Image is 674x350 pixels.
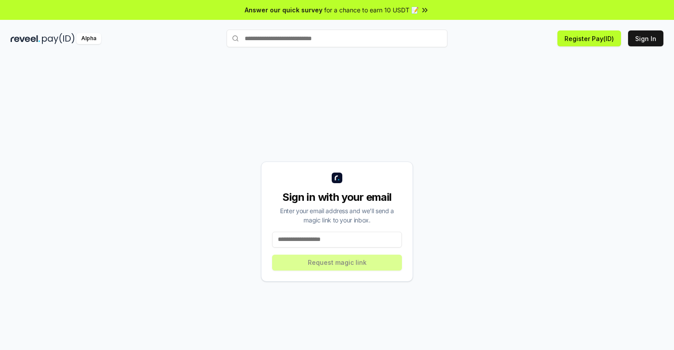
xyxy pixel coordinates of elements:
img: pay_id [42,33,75,44]
div: Alpha [76,33,101,44]
div: Enter your email address and we’ll send a magic link to your inbox. [272,206,402,225]
div: Sign in with your email [272,190,402,204]
span: Answer our quick survey [245,5,322,15]
button: Sign In [628,30,663,46]
img: reveel_dark [11,33,40,44]
img: logo_small [332,173,342,183]
button: Register Pay(ID) [557,30,621,46]
span: for a chance to earn 10 USDT 📝 [324,5,419,15]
